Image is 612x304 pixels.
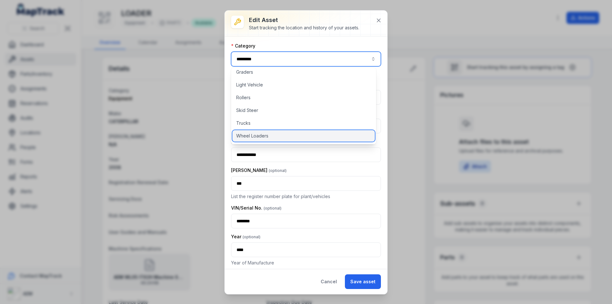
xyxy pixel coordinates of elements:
label: VIN/Serial No. [231,205,281,211]
span: Rollers [236,94,251,101]
button: Save asset [345,274,381,289]
p: List the register number plate for plant/vehicles [231,193,381,200]
button: Cancel [315,274,342,289]
span: Graders [236,69,253,75]
span: Skid Steer [236,107,258,114]
label: [PERSON_NAME] [231,167,287,174]
span: Trucks [236,120,251,126]
span: Wheel Loaders [236,133,268,139]
div: Start tracking the location and history of your assets. [249,25,359,31]
span: Light Vehicle [236,82,263,88]
label: Category [231,43,255,49]
p: Year of Manufacture [231,260,381,266]
label: Year [231,234,260,240]
h3: Edit asset [249,16,359,25]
